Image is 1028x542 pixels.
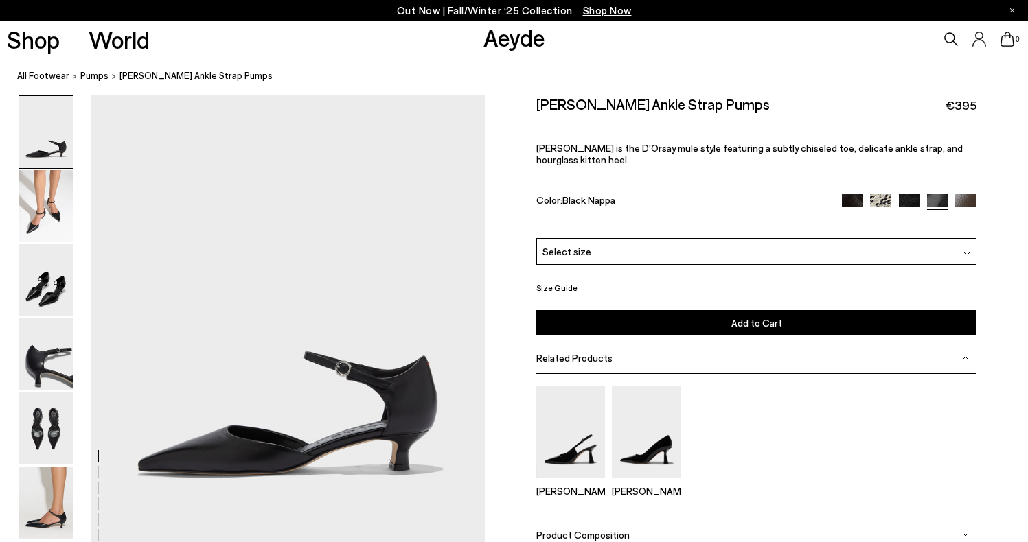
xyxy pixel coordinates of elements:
[19,318,73,390] img: Tillie Ankle Strap Pumps - Image 4
[536,310,976,335] button: Add to Cart
[19,96,73,168] img: Tillie Ankle Strap Pumps - Image 1
[583,4,632,16] span: Navigate to /collections/new-in
[17,69,69,83] a: All Footwear
[612,468,681,497] a: Zandra Pointed Pumps [PERSON_NAME]
[731,317,782,329] span: Add to Cart
[536,194,827,210] div: Color:
[562,194,615,206] span: Black Nappa
[536,468,605,497] a: Fernanda Slingback Pumps [PERSON_NAME]
[19,170,73,242] img: Tillie Ankle Strap Pumps - Image 2
[542,244,591,259] span: Select size
[946,97,976,114] span: €395
[7,27,60,51] a: Shop
[612,386,681,477] img: Zandra Pointed Pumps
[963,250,970,257] img: svg%3E
[612,485,681,497] p: [PERSON_NAME]
[1001,32,1014,47] a: 0
[19,244,73,316] img: Tillie Ankle Strap Pumps - Image 3
[19,392,73,464] img: Tillie Ankle Strap Pumps - Image 5
[536,485,605,497] p: [PERSON_NAME]
[17,58,1028,95] nav: breadcrumb
[536,386,605,477] img: Fernanda Slingback Pumps
[536,142,976,165] p: [PERSON_NAME] is the D'Orsay mule style featuring a subtly chiseled toe, delicate ankle strap, an...
[19,467,73,539] img: Tillie Ankle Strap Pumps - Image 6
[80,70,108,81] span: pumps
[80,69,108,83] a: pumps
[962,531,969,538] img: svg%3E
[1014,36,1021,43] span: 0
[119,69,273,83] span: [PERSON_NAME] Ankle Strap Pumps
[536,95,770,113] h2: [PERSON_NAME] Ankle Strap Pumps
[483,23,545,51] a: Aeyde
[89,27,150,51] a: World
[962,355,969,362] img: svg%3E
[536,352,613,364] span: Related Products
[397,2,632,19] p: Out Now | Fall/Winter ‘25 Collection
[536,529,630,541] span: Product Composition
[536,279,578,296] button: Size Guide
